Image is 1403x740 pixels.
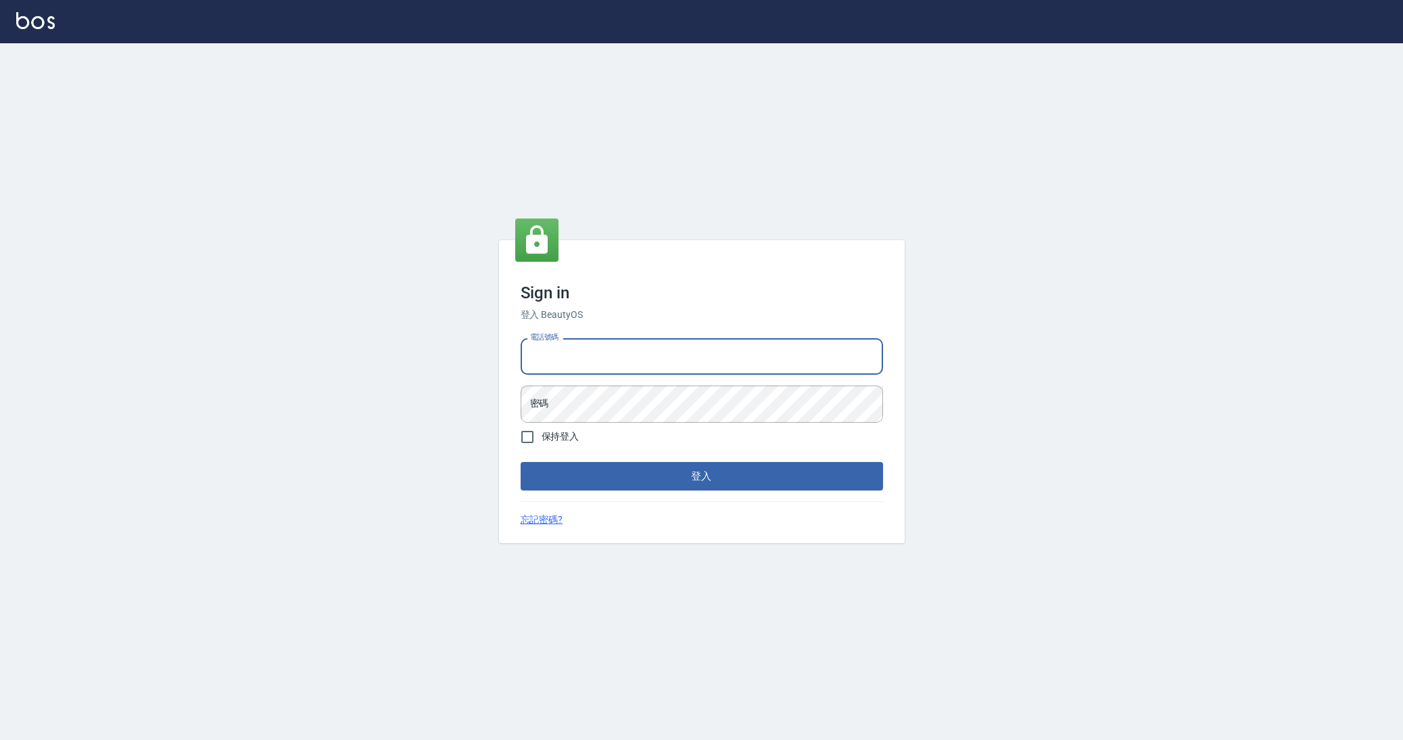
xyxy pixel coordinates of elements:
a: 忘記密碼? [521,513,563,527]
label: 電話號碼 [530,332,558,342]
h6: 登入 BeautyOS [521,308,883,322]
button: 登入 [521,462,883,490]
span: 保持登入 [542,430,579,444]
h3: Sign in [521,283,883,302]
img: Logo [16,12,55,29]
